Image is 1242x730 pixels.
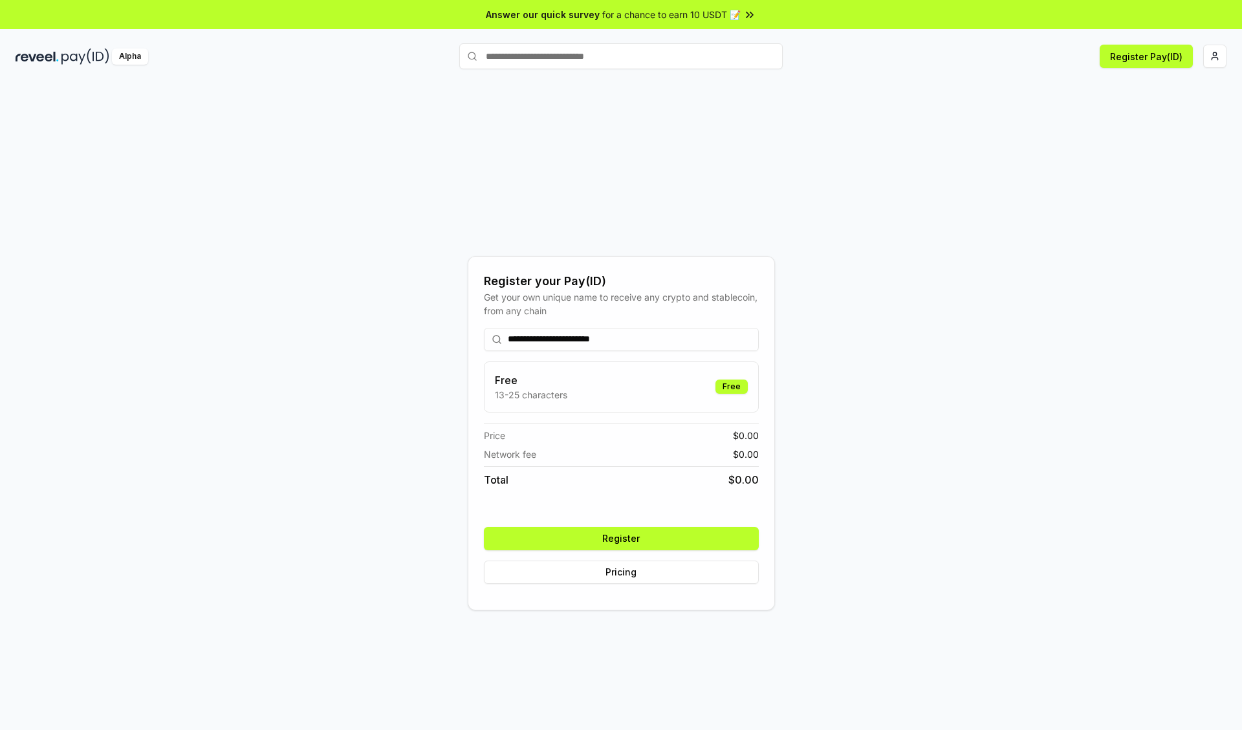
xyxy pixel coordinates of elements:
[733,429,759,442] span: $ 0.00
[484,561,759,584] button: Pricing
[16,48,59,65] img: reveel_dark
[484,472,508,488] span: Total
[484,429,505,442] span: Price
[61,48,109,65] img: pay_id
[484,447,536,461] span: Network fee
[495,372,567,388] h3: Free
[484,290,759,317] div: Get your own unique name to receive any crypto and stablecoin, from any chain
[484,272,759,290] div: Register your Pay(ID)
[484,527,759,550] button: Register
[1100,45,1193,68] button: Register Pay(ID)
[715,380,748,394] div: Free
[602,8,741,21] span: for a chance to earn 10 USDT 📝
[495,388,567,402] p: 13-25 characters
[728,472,759,488] span: $ 0.00
[733,447,759,461] span: $ 0.00
[486,8,600,21] span: Answer our quick survey
[112,48,148,65] div: Alpha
